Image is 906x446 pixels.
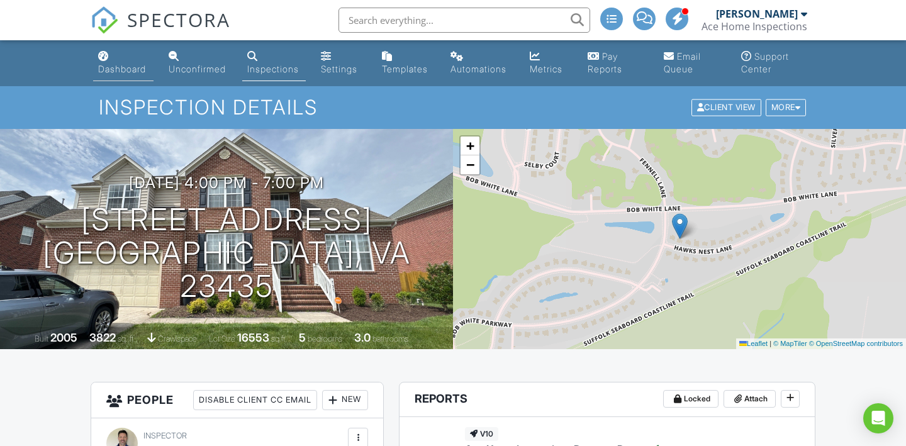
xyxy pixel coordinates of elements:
a: Dashboard [93,45,154,81]
a: © MapTiler [773,340,807,347]
span: bedrooms [308,334,342,343]
a: Inspections [242,45,306,81]
span: Inspector [143,431,187,440]
a: Settings [316,45,367,81]
a: Zoom in [461,137,479,155]
img: The Best Home Inspection Software - Spectora [91,6,118,34]
div: Settings [321,64,357,74]
span: Lot Size [209,334,235,343]
span: crawlspace [158,334,197,343]
a: Pay Reports [583,45,649,81]
div: Automations [450,64,506,74]
span: bathrooms [372,334,408,343]
div: Disable Client CC Email [193,390,317,410]
div: New [322,390,368,410]
a: Leaflet [739,340,768,347]
a: Templates [377,45,435,81]
div: Open Intercom Messenger [863,403,893,433]
span: sq. ft. [118,334,135,343]
span: Built [35,334,48,343]
div: 3822 [89,331,116,344]
div: Metrics [530,64,562,74]
span: − [466,157,474,172]
div: Templates [382,64,428,74]
div: 3.0 [354,331,371,344]
div: Dashboard [98,64,146,74]
div: [PERSON_NAME] [716,8,798,20]
div: 16553 [237,331,269,344]
div: Pay Reports [588,51,622,74]
div: 5 [299,331,306,344]
h3: People [91,382,383,418]
a: Zoom out [461,155,479,174]
a: SPECTORA [91,17,230,43]
a: Client View [690,102,764,111]
h1: [STREET_ADDRESS] [GEOGRAPHIC_DATA], VA 23435 [20,203,433,303]
a: © OpenStreetMap contributors [809,340,903,347]
a: Email Queue [659,45,726,81]
div: Ace Home Inspections [702,20,807,33]
span: + [466,138,474,153]
h1: Inspection Details [99,96,807,118]
input: Search everything... [338,8,590,33]
a: Automations (Advanced) [445,45,515,81]
h3: [DATE] 4:00 pm - 7:00 pm [129,174,324,191]
div: Unconfirmed [169,64,226,74]
img: Marker [672,213,688,239]
a: Unconfirmed [164,45,232,81]
div: 2005 [50,331,77,344]
span: SPECTORA [127,6,230,33]
span: | [769,340,771,347]
a: Metrics [525,45,573,81]
a: Support Center [736,45,813,81]
span: sq.ft. [271,334,287,343]
div: Inspections [247,64,299,74]
div: Support Center [741,51,789,74]
div: Client View [691,99,761,116]
div: Email Queue [664,51,701,74]
div: More [766,99,807,116]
